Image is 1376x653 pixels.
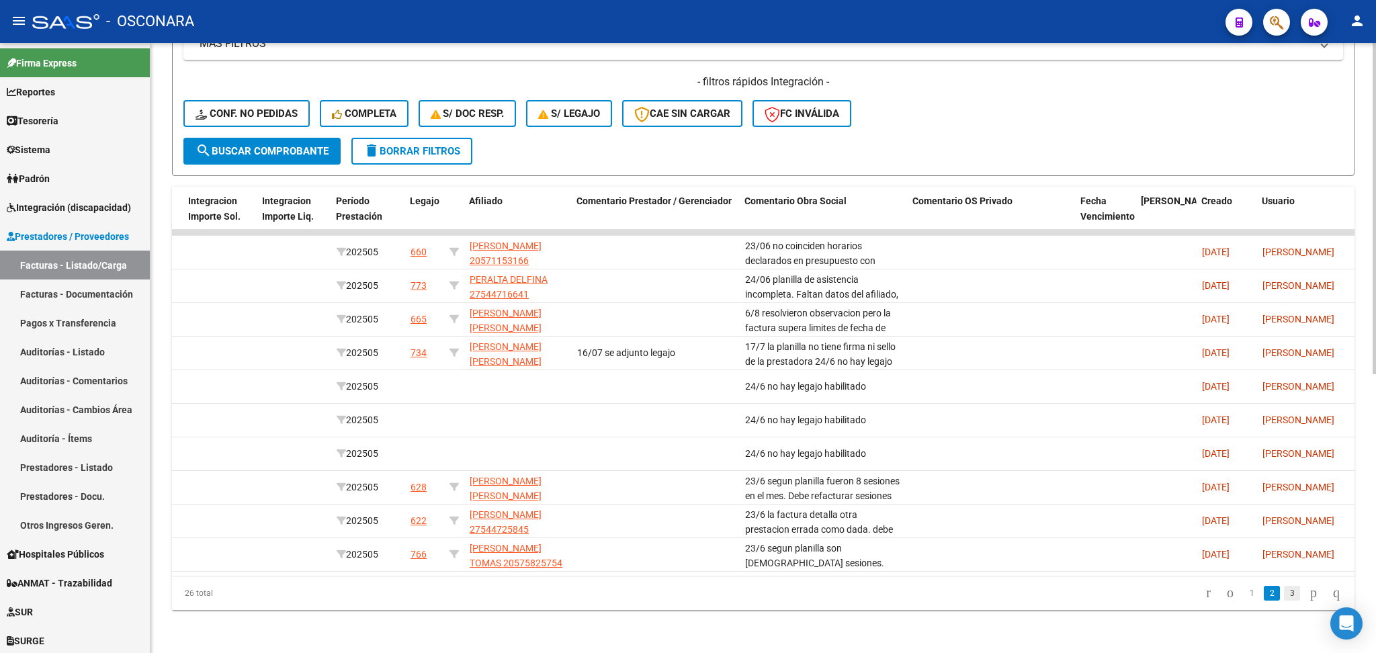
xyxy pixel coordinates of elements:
datatable-header-cell: Fecha Confimado [1135,187,1196,246]
span: [DATE] [1202,280,1230,291]
span: 202505 [337,347,378,358]
button: S/ legajo [526,100,612,127]
span: 23/6 segun planilla son [DEMOGRAPHIC_DATA] sesiones. debe facturar lo que corresponde [745,543,884,584]
span: [PERSON_NAME] [1262,314,1334,324]
span: [DATE] [1202,549,1230,560]
span: Hospitales Públicos [7,547,104,562]
span: [PERSON_NAME] 27544725845 [470,509,542,535]
span: [DATE] [1202,347,1230,358]
span: 17/7 la planilla no tiene firma ni sello de la prestadora 24/6 no hay legajo habilitado [745,341,896,383]
span: 202505 [337,381,378,392]
span: [PERSON_NAME] [1262,515,1334,526]
span: [DATE] [1202,247,1230,257]
a: 3 [1284,586,1300,601]
span: Reportes [7,85,55,99]
button: Buscar Comprobante [183,138,341,165]
div: 26 total [172,576,406,610]
datatable-header-cell: Comentario Prestador / Gerenciador [571,187,739,246]
li: page 3 [1282,582,1302,605]
span: [PERSON_NAME] [1262,280,1334,291]
span: Firma Express [7,56,77,71]
span: Fecha Vencimiento [1080,195,1135,222]
span: SURGE [7,634,44,648]
button: Conf. no pedidas [183,100,310,127]
div: 622 [411,513,427,529]
datatable-header-cell: Legajo [404,187,443,246]
span: 202505 [337,515,378,526]
span: Comentario OS Privado [912,195,1013,206]
span: 202505 [337,482,378,492]
span: 202505 [337,448,378,459]
span: 202505 [337,415,378,425]
li: page 1 [1242,582,1262,605]
span: Prestadores / Proveedores [7,229,129,244]
span: 24/06 planilla de asistencia incompleta. Faltan datos del afiliado, tipo de prestación, fecha de ... [745,274,898,316]
span: Usuario [1262,195,1295,206]
span: [PERSON_NAME] [PERSON_NAME] 20544769864 [470,476,542,517]
div: 734 [411,345,427,361]
a: 2 [1264,586,1280,601]
span: 24/6 no hay legajo habilitado [745,381,866,392]
span: 24/6 no hay legajo habilitado [745,448,866,459]
span: [PERSON_NAME] [PERSON_NAME] 20582675229 [470,308,542,349]
span: Comentario Prestador / Gerenciador [576,195,732,206]
mat-icon: delete [363,142,380,159]
span: 202505 [337,247,378,257]
span: Integración (discapacidad) [7,200,131,215]
span: [PERSON_NAME] [1262,549,1334,560]
span: Tesorería [7,114,58,128]
span: Borrar Filtros [363,145,460,157]
span: [DATE] [1202,314,1230,324]
span: [PERSON_NAME] TOMAS 20575825754 [470,543,562,569]
span: [DATE] [1202,482,1230,492]
span: Buscar Comprobante [196,145,329,157]
datatable-header-cell: Integracion Importe Liq. [257,187,331,246]
span: Período Prestación [336,195,382,222]
datatable-header-cell: Comentario OS Privado [907,187,1075,246]
span: 23/6 segun planilla fueron 8 sesiones en el mes. Debe refacturar sesiones correctas. Falta inform... [745,476,900,517]
span: Integracion Importe Sol. [188,195,241,222]
datatable-header-cell: Período Prestación [331,187,404,246]
span: 24/6 no hay legajo habilitado [745,415,866,425]
span: ANMAT - Trazabilidad [7,576,112,591]
h4: - filtros rápidos Integración - [183,75,1343,89]
div: 773 [411,278,427,294]
mat-icon: person [1349,13,1365,29]
mat-expansion-panel-header: MAS FILTROS [183,28,1343,60]
span: 16/07 se adjunto legajo [577,347,675,358]
span: [DATE] [1202,415,1230,425]
a: go to last page [1327,586,1346,601]
span: Completa [332,107,396,120]
span: [PERSON_NAME] [1141,195,1213,206]
div: 665 [411,312,427,327]
button: CAE SIN CARGAR [622,100,742,127]
span: 6/8 resolvieron observacion pero la factura supera limites de fecha de emision, deberan refaturar... [745,308,900,380]
span: [DATE] [1202,515,1230,526]
li: page 2 [1262,582,1282,605]
span: 202505 [337,314,378,324]
span: 202505 [337,280,378,291]
span: [PERSON_NAME] [PERSON_NAME] 23550767899 [470,341,542,383]
span: [PERSON_NAME] 20571153166 [470,241,542,267]
datatable-header-cell: Fecha Vencimiento [1075,187,1135,246]
span: [PERSON_NAME] [1262,381,1334,392]
a: 1 [1244,586,1260,601]
span: SUR [7,605,33,619]
span: FC Inválida [765,107,839,120]
span: Sistema [7,142,50,157]
button: Borrar Filtros [351,138,472,165]
span: [PERSON_NAME] [1262,247,1334,257]
span: [PERSON_NAME] [1262,415,1334,425]
datatable-header-cell: Afiliado [464,187,571,246]
mat-icon: search [196,142,212,159]
mat-icon: menu [11,13,27,29]
a: go to next page [1304,586,1323,601]
span: PERALTA DELFINA 27544716641 [470,274,548,300]
span: [PERSON_NAME] [1262,448,1334,459]
div: 628 [411,480,427,495]
div: 766 [411,547,427,562]
span: Conf. no pedidas [196,107,298,120]
div: Open Intercom Messenger [1330,607,1363,640]
span: Afiliado [469,195,503,206]
span: Legajo [410,195,439,206]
